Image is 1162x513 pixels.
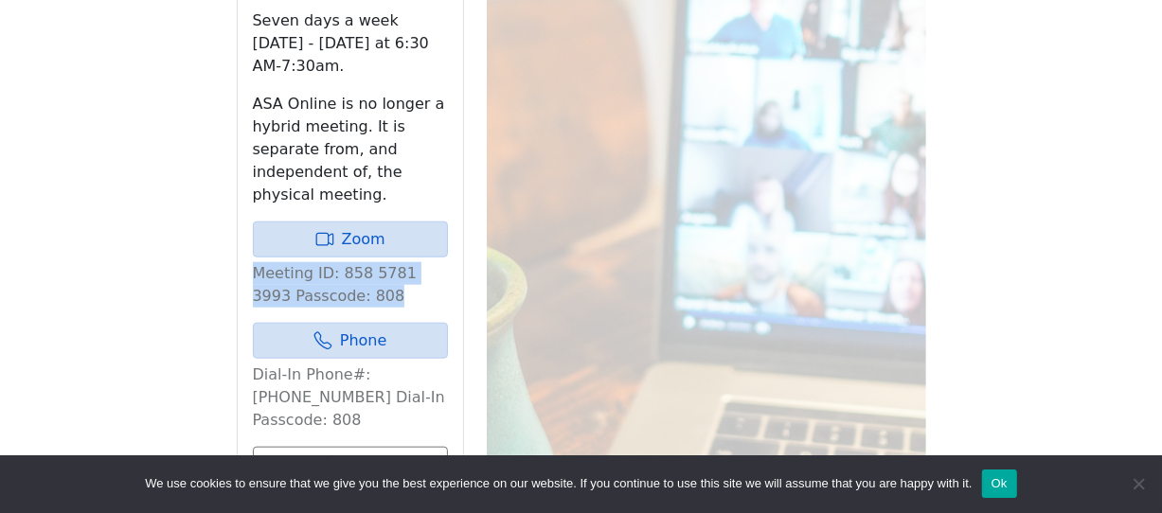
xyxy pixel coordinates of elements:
[253,447,448,483] button: Share
[145,474,972,493] span: We use cookies to ensure that we give you the best experience on our website. If you continue to ...
[982,469,1017,498] button: Ok
[253,221,448,257] a: Zoom
[253,93,448,206] p: ASA Online is no longer a hybrid meeting. It is separate from, and independent of, the physical m...
[253,262,448,308] p: Meeting ID: 858 5781 3993 Passcode: 808
[253,9,448,78] p: Seven days a week [DATE] - [DATE] at 6:30 AM-7:30am.
[1129,474,1148,493] span: No
[253,363,448,432] p: Dial-In Phone#: [PHONE_NUMBER] Dial-In Passcode: 808
[253,323,448,359] a: Phone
